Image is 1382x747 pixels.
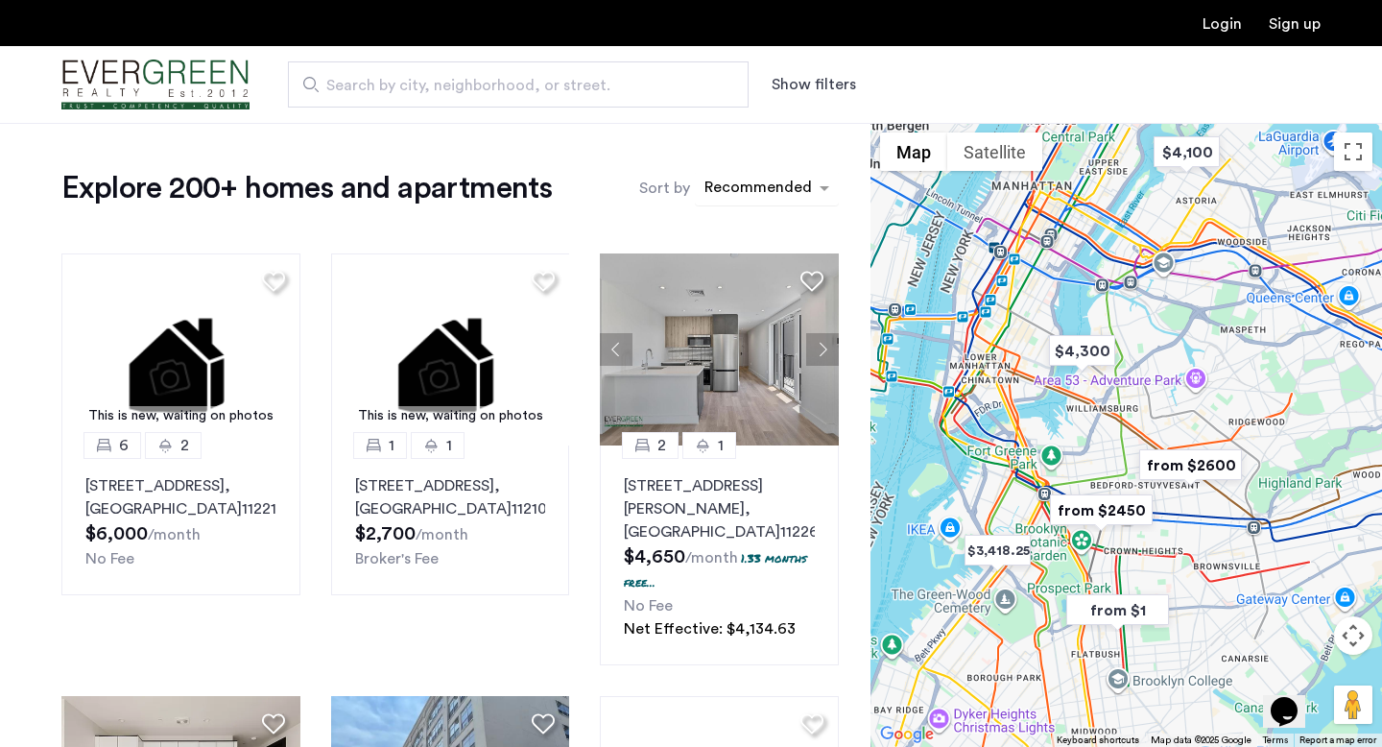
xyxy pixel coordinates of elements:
[600,446,839,665] a: 21[STREET_ADDRESS][PERSON_NAME], [GEOGRAPHIC_DATA]112261.33 months free...No FeeNet Effective: $4...
[71,406,291,426] div: This is new, waiting on photos
[875,722,939,747] a: Open this area in Google Maps (opens a new window)
[1203,16,1242,32] a: Login
[957,529,1038,572] div: $3,418.25
[61,169,552,207] h1: Explore 200+ homes and apartments
[446,434,452,457] span: 1
[85,551,134,566] span: No Fee
[61,253,300,446] a: This is new, waiting on photos
[416,527,468,542] sub: /month
[85,524,148,543] span: $6,000
[772,73,856,96] button: Show or hide filters
[355,551,439,566] span: Broker's Fee
[624,547,685,566] span: $4,650
[1263,734,1288,747] a: Terms (opens in new tab)
[702,176,812,204] div: Recommended
[326,74,695,97] span: Search by city, neighborhood, or street.
[695,171,839,205] ng-select: sort-apartment
[1057,734,1139,747] button: Keyboard shortcuts
[639,177,690,200] label: Sort by
[1059,589,1177,632] div: from $1
[875,722,939,747] img: Google
[341,406,560,426] div: This is new, waiting on photos
[61,253,300,446] img: 1.gif
[1042,489,1160,532] div: from $2450
[389,434,394,457] span: 1
[331,253,570,446] img: 1.gif
[119,434,129,457] span: 6
[657,434,666,457] span: 2
[61,446,300,595] a: 62[STREET_ADDRESS], [GEOGRAPHIC_DATA]11221No Fee
[947,133,1042,171] button: Show satellite imagery
[624,598,673,614] span: No Fee
[180,434,189,457] span: 2
[1334,133,1372,171] button: Toggle fullscreen view
[1334,616,1372,655] button: Map camera controls
[600,253,839,446] img: 66a1adb6-6608-43dd-a245-dc7333f8b390_638824126198252652.jpeg
[355,474,546,520] p: [STREET_ADDRESS] 11210
[806,333,839,366] button: Next apartment
[1151,735,1251,745] span: Map data ©2025 Google
[148,527,201,542] sub: /month
[1263,670,1324,728] iframe: chat widget
[718,434,724,457] span: 1
[1041,329,1123,373] div: $4,300
[624,474,815,543] p: [STREET_ADDRESS][PERSON_NAME] 11226
[1146,131,1227,174] div: $4,100
[85,474,276,520] p: [STREET_ADDRESS] 11221
[331,253,570,446] a: This is new, waiting on photos
[1299,734,1376,747] a: Report a map error
[600,333,632,366] button: Previous apartment
[355,524,416,543] span: $2,700
[1334,686,1372,724] button: Drag Pegman onto the map to open Street View
[1132,444,1250,487] div: from $2600
[331,446,570,595] a: 11[STREET_ADDRESS], [GEOGRAPHIC_DATA]11210Broker's Fee
[624,621,796,637] span: Net Effective: $4,134.63
[880,133,947,171] button: Show street map
[61,49,250,121] img: logo
[685,550,738,566] sub: /month
[1269,16,1321,32] a: Registration
[61,49,250,121] a: Cazamio Logo
[288,61,749,108] input: Apartment Search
